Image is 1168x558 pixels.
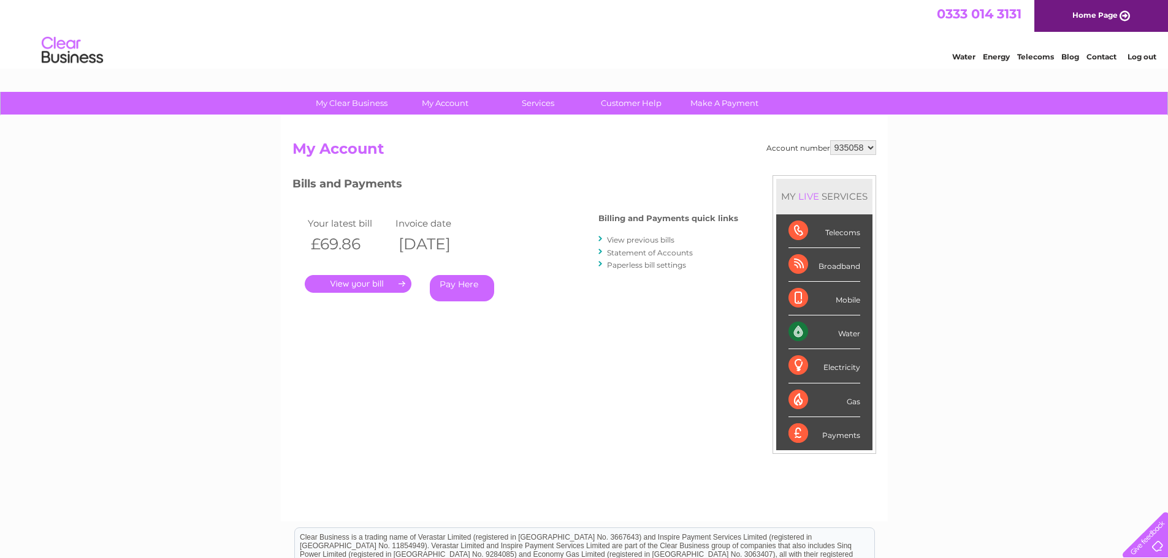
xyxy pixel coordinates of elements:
[392,215,481,232] td: Invoice date
[305,215,393,232] td: Your latest bill
[487,92,589,115] a: Services
[292,175,738,197] h3: Bills and Payments
[392,232,481,257] th: [DATE]
[788,282,860,315] div: Mobile
[788,214,860,248] div: Telecoms
[937,6,1021,21] a: 0333 014 3131
[788,417,860,450] div: Payments
[607,260,686,270] a: Paperless bill settings
[788,315,860,349] div: Water
[788,383,860,417] div: Gas
[952,52,975,61] a: Water
[674,92,775,115] a: Make A Payment
[766,140,876,155] div: Account number
[305,232,393,257] th: £69.86
[598,214,738,223] h4: Billing and Payments quick links
[983,52,1010,61] a: Energy
[607,248,693,257] a: Statement of Accounts
[1086,52,1116,61] a: Contact
[295,7,874,59] div: Clear Business is a trading name of Verastar Limited (registered in [GEOGRAPHIC_DATA] No. 3667643...
[430,275,494,301] a: Pay Here
[788,248,860,282] div: Broadband
[1017,52,1054,61] a: Telecoms
[1061,52,1079,61] a: Blog
[776,179,872,214] div: MY SERVICES
[796,190,822,202] div: LIVE
[581,92,682,115] a: Customer Help
[41,32,104,69] img: logo.png
[394,92,495,115] a: My Account
[301,92,402,115] a: My Clear Business
[1128,52,1156,61] a: Log out
[292,140,876,164] h2: My Account
[305,275,411,293] a: .
[788,349,860,383] div: Electricity
[607,235,674,244] a: View previous bills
